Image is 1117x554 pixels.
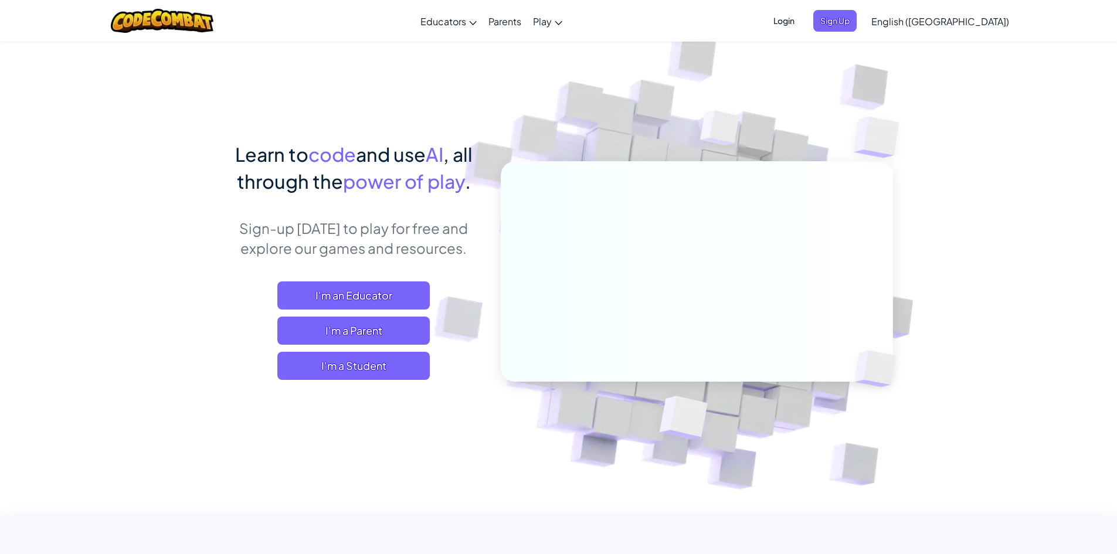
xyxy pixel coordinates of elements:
[426,142,443,166] span: AI
[766,10,802,32] button: Login
[678,87,762,175] img: Overlap cubes
[277,317,430,345] a: I'm a Parent
[277,352,430,380] button: I'm a Student
[813,10,857,32] button: Sign Up
[533,15,552,28] span: Play
[356,142,426,166] span: and use
[308,142,356,166] span: code
[835,326,923,412] img: Overlap cubes
[235,142,308,166] span: Learn to
[871,15,1009,28] span: English ([GEOGRAPHIC_DATA])
[277,281,430,310] a: I'm an Educator
[483,5,527,37] a: Parents
[830,88,932,187] img: Overlap cubes
[465,169,471,193] span: .
[415,5,483,37] a: Educators
[865,5,1015,37] a: English ([GEOGRAPHIC_DATA])
[527,5,568,37] a: Play
[225,218,483,258] p: Sign-up [DATE] to play for free and explore our games and resources.
[630,371,735,468] img: Overlap cubes
[343,169,465,193] span: power of play
[111,9,213,33] img: CodeCombat logo
[420,15,466,28] span: Educators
